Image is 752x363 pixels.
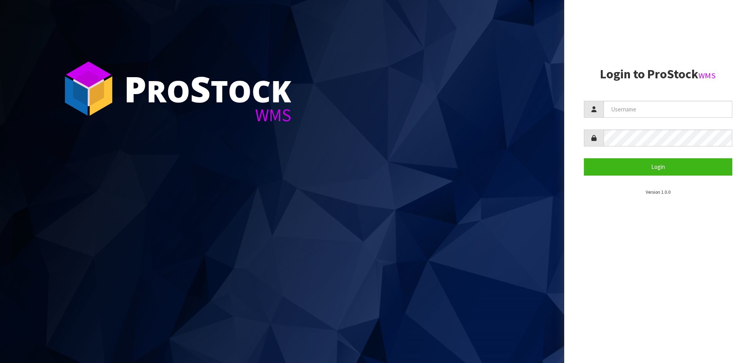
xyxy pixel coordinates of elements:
input: Username [604,101,733,118]
small: WMS [698,70,716,81]
span: S [190,65,211,113]
div: ro tock [124,71,291,106]
span: P [124,65,146,113]
button: Login [584,158,733,175]
small: Version 1.0.0 [646,189,671,195]
img: ProStock Cube [59,59,118,118]
h2: Login to ProStock [584,67,733,81]
div: WMS [124,106,291,124]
